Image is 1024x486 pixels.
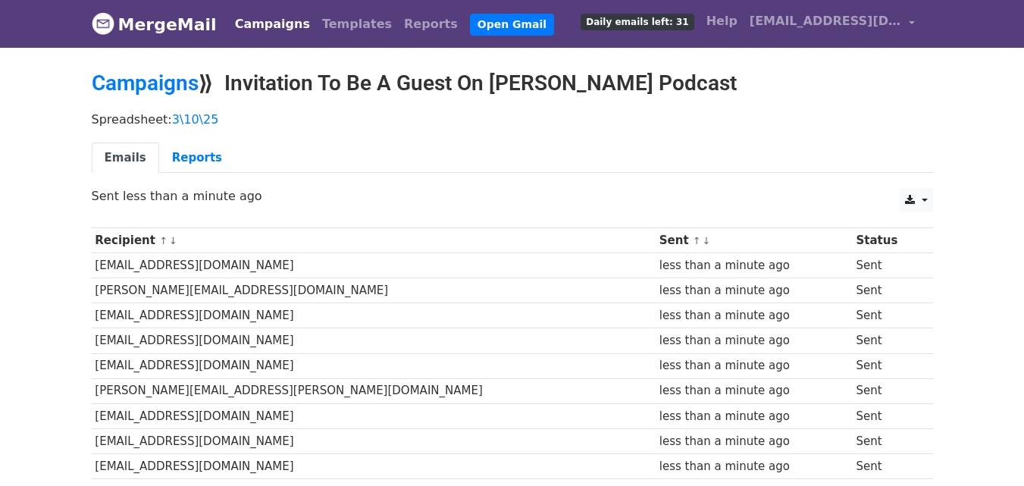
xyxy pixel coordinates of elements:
[659,458,849,475] div: less than a minute ago
[703,235,711,246] a: ↓
[470,14,554,36] a: Open Gmail
[92,378,656,403] td: [PERSON_NAME][EMAIL_ADDRESS][PERSON_NAME][DOMAIN_NAME]
[169,235,177,246] a: ↓
[92,188,933,204] p: Sent less than a minute ago
[659,332,849,350] div: less than a minute ago
[853,378,922,403] td: Sent
[398,9,464,39] a: Reports
[853,253,922,278] td: Sent
[92,278,656,303] td: [PERSON_NAME][EMAIL_ADDRESS][DOMAIN_NAME]
[92,303,656,328] td: [EMAIL_ADDRESS][DOMAIN_NAME]
[92,328,656,353] td: [EMAIL_ADDRESS][DOMAIN_NAME]
[853,303,922,328] td: Sent
[853,428,922,453] td: Sent
[92,8,217,40] a: MergeMail
[853,353,922,378] td: Sent
[659,408,849,425] div: less than a minute ago
[92,353,656,378] td: [EMAIL_ADDRESS][DOMAIN_NAME]
[92,228,656,253] th: Recipient
[853,403,922,428] td: Sent
[92,253,656,278] td: [EMAIL_ADDRESS][DOMAIN_NAME]
[853,278,922,303] td: Sent
[159,235,168,246] a: ↑
[92,453,656,478] td: [EMAIL_ADDRESS][DOMAIN_NAME]
[159,143,235,174] a: Reports
[659,433,849,450] div: less than a minute ago
[659,357,849,375] div: less than a minute ago
[853,453,922,478] td: Sent
[229,9,316,39] a: Campaigns
[581,14,694,30] span: Daily emails left: 31
[750,12,901,30] span: [EMAIL_ADDRESS][DOMAIN_NAME]
[659,382,849,400] div: less than a minute ago
[92,71,933,96] h2: ⟫ Invitation To Be A Guest On [PERSON_NAME] Podcast
[92,403,656,428] td: [EMAIL_ADDRESS][DOMAIN_NAME]
[172,112,219,127] a: 3\10\25
[700,6,744,36] a: Help
[92,111,933,127] p: Spreadsheet:
[659,282,849,299] div: less than a minute ago
[693,235,701,246] a: ↑
[92,428,656,453] td: [EMAIL_ADDRESS][DOMAIN_NAME]
[575,6,700,36] a: Daily emails left: 31
[659,307,849,325] div: less than a minute ago
[92,12,114,35] img: MergeMail logo
[744,6,921,42] a: [EMAIL_ADDRESS][DOMAIN_NAME]
[656,228,853,253] th: Sent
[853,328,922,353] td: Sent
[853,228,922,253] th: Status
[316,9,398,39] a: Templates
[659,257,849,274] div: less than a minute ago
[92,71,199,96] a: Campaigns
[92,143,159,174] a: Emails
